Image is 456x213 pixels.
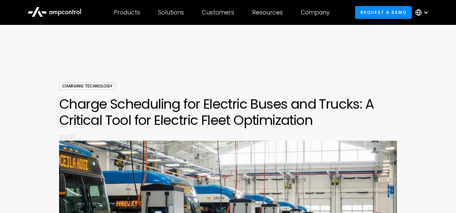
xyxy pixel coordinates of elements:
[158,9,184,16] div: Solutions
[252,9,283,16] div: Resources
[301,9,330,16] div: Company
[114,9,140,16] div: Products
[202,9,234,16] div: Customers
[59,134,397,141] p: [DATE]
[355,6,412,19] a: Request a demo
[59,96,397,128] h1: Charge Scheduling for Electric Buses and Trucks: A Critical Tool for Electric Fleet Optimization
[59,82,115,90] div: Charging Technology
